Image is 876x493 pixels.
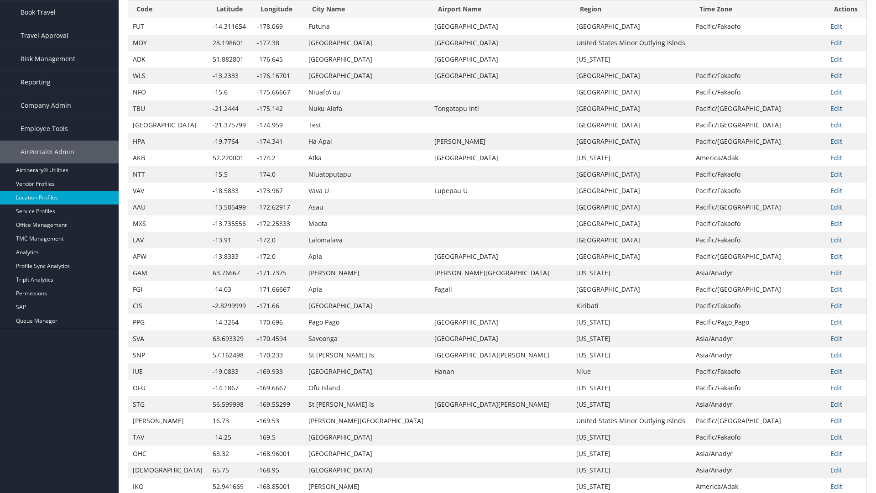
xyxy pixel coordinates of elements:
[572,100,691,117] td: [GEOGRAPHIC_DATA]
[572,380,691,396] td: [US_STATE]
[252,35,304,51] td: -177.38
[830,416,842,425] a: Edit
[691,0,826,18] th: Time Zone: activate to sort column ascending
[304,314,430,330] td: Pago Pago
[830,367,842,376] a: Edit
[691,413,826,429] td: Pacific/[GEOGRAPHIC_DATA]
[830,433,842,441] a: Edit
[830,285,842,294] a: Edit
[252,199,304,215] td: -172.62917
[252,117,304,133] td: -174.959
[252,215,304,232] td: -172.25333
[572,166,691,183] td: [GEOGRAPHIC_DATA]
[304,413,430,429] td: [PERSON_NAME][GEOGRAPHIC_DATA]
[430,68,572,84] td: [GEOGRAPHIC_DATA]
[304,117,430,133] td: Test
[208,298,252,314] td: -2.8299999
[128,133,208,150] td: HPA
[304,446,430,462] td: [GEOGRAPHIC_DATA]
[252,363,304,380] td: -169.933
[830,170,842,178] a: Edit
[128,199,208,215] td: AAU
[691,380,826,396] td: Pacific/Fakaofo
[691,281,826,298] td: Pacific/[GEOGRAPHIC_DATA]
[691,84,826,100] td: Pacific/Fakaofo
[208,363,252,380] td: -19.0833
[430,396,572,413] td: [GEOGRAPHIC_DATA][PERSON_NAME]
[252,298,304,314] td: -171.66
[826,0,866,18] th: Actions
[252,100,304,117] td: -175.142
[430,314,572,330] td: [GEOGRAPHIC_DATA]
[304,215,430,232] td: Maota
[208,133,252,150] td: -19.7764
[208,51,252,68] td: 51.882801
[208,183,252,199] td: -18.5833
[830,301,842,310] a: Edit
[208,68,252,84] td: -13.2333
[572,68,691,84] td: [GEOGRAPHIC_DATA]
[208,150,252,166] td: 52.220001
[691,363,826,380] td: Pacific/Fakaofo
[208,18,252,35] td: -14.311654
[304,248,430,265] td: Apia
[128,380,208,396] td: OFU
[128,232,208,248] td: LAV
[691,330,826,347] td: Asia/Anadyr
[830,121,842,129] a: Edit
[691,298,826,314] td: Pacific/Fakaofo
[252,84,304,100] td: -175.66667
[572,265,691,281] td: [US_STATE]
[430,18,572,35] td: [GEOGRAPHIC_DATA]
[304,429,430,446] td: [GEOGRAPHIC_DATA]
[430,363,572,380] td: Hanan
[21,1,56,24] span: Book Travel
[304,462,430,478] td: [GEOGRAPHIC_DATA]
[128,51,208,68] td: ADK
[208,281,252,298] td: -14.03
[691,314,826,330] td: Pacific/Pago_Pago
[304,232,430,248] td: Lalomalava
[208,446,252,462] td: 63.32
[252,265,304,281] td: -171.7375
[830,318,842,326] a: Edit
[572,199,691,215] td: [GEOGRAPHIC_DATA]
[128,18,208,35] td: FUT
[691,462,826,478] td: Asia/Anadyr
[21,141,74,163] span: AirPortal® Admin
[830,466,842,474] a: Edit
[128,68,208,84] td: WLS
[252,413,304,429] td: -169.53
[572,330,691,347] td: [US_STATE]
[128,150,208,166] td: AKB
[304,100,430,117] td: Nuku Alofa
[572,0,691,18] th: Region: activate to sort column ascending
[430,248,572,265] td: [GEOGRAPHIC_DATA]
[830,334,842,343] a: Edit
[691,68,826,84] td: Pacific/Fakaofo
[252,380,304,396] td: -169.6667
[208,84,252,100] td: -15.6
[208,265,252,281] td: 63.76667
[208,248,252,265] td: -13.8333
[691,100,826,117] td: Pacific/[GEOGRAPHIC_DATA]
[208,347,252,363] td: 57.162498
[572,462,691,478] td: [US_STATE]
[572,35,691,51] td: United States Minor Outlying Islnds
[128,413,208,429] td: [PERSON_NAME]
[128,314,208,330] td: PPG
[691,183,826,199] td: Pacific/Fakaofo
[830,252,842,261] a: Edit
[830,153,842,162] a: Edit
[252,248,304,265] td: -172.0
[21,117,68,140] span: Employee Tools
[830,88,842,96] a: Edit
[430,265,572,281] td: [PERSON_NAME][GEOGRAPHIC_DATA]
[128,446,208,462] td: OHC
[304,199,430,215] td: Asau
[430,0,572,18] th: Airport Name: activate to sort column ascending
[430,330,572,347] td: [GEOGRAPHIC_DATA]
[830,22,842,31] a: Edit
[208,429,252,446] td: -14.25
[430,150,572,166] td: [GEOGRAPHIC_DATA]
